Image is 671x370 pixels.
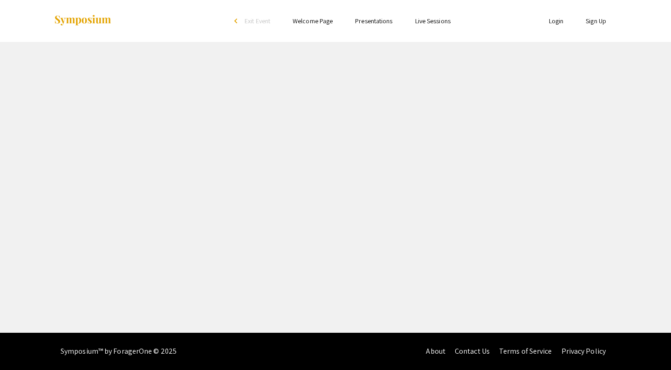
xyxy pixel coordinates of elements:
a: Presentations [355,17,392,25]
a: Terms of Service [499,346,552,356]
a: Welcome Page [293,17,333,25]
a: Sign Up [586,17,606,25]
a: Contact Us [455,346,490,356]
a: Privacy Policy [561,346,606,356]
span: Exit Event [245,17,270,25]
iframe: Chat [631,328,664,363]
img: Symposium by ForagerOne [54,14,112,27]
a: About [426,346,445,356]
a: Live Sessions [415,17,451,25]
div: arrow_back_ios [234,18,240,24]
a: Login [549,17,564,25]
div: Symposium™ by ForagerOne © 2025 [61,333,177,370]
